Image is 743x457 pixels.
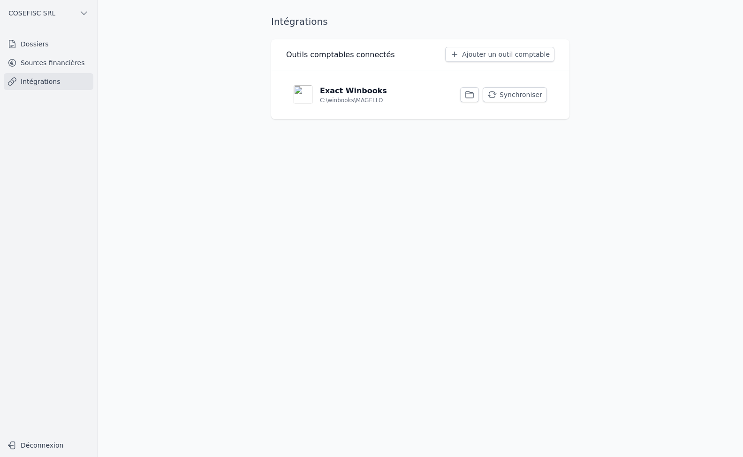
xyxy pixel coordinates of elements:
button: COSEFISC SRL [4,6,93,21]
a: Dossiers [4,36,93,52]
span: COSEFISC SRL [8,8,55,18]
a: Intégrations [4,73,93,90]
p: C:\winbooks\MAGELLO [320,97,383,104]
button: Déconnexion [4,438,93,453]
h3: Outils comptables connectés [286,49,395,60]
a: Exact Winbooks C:\winbooks\MAGELLO Synchroniser [286,78,554,112]
a: Sources financières [4,54,93,71]
button: Ajouter un outil comptable [445,47,554,62]
p: Exact Winbooks [320,85,387,97]
h1: Intégrations [271,15,328,28]
button: Synchroniser [483,87,547,102]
